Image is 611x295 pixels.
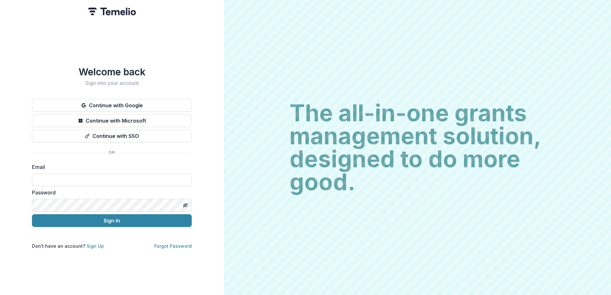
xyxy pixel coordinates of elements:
button: Sign In [32,214,192,227]
a: Sign Up [87,243,104,249]
button: Continue with Microsoft [32,114,192,127]
label: Password [32,189,188,196]
button: Continue with SSO [32,130,192,142]
img: Temelio [88,8,136,15]
h2: Sign into your account [32,80,192,86]
a: Forgot Password [154,243,192,249]
button: Toggle password visibility [180,200,190,210]
p: Don't have an account? [32,243,104,249]
button: Continue with Google [32,99,192,112]
label: Email [32,163,188,171]
h1: Welcome back [32,66,192,78]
